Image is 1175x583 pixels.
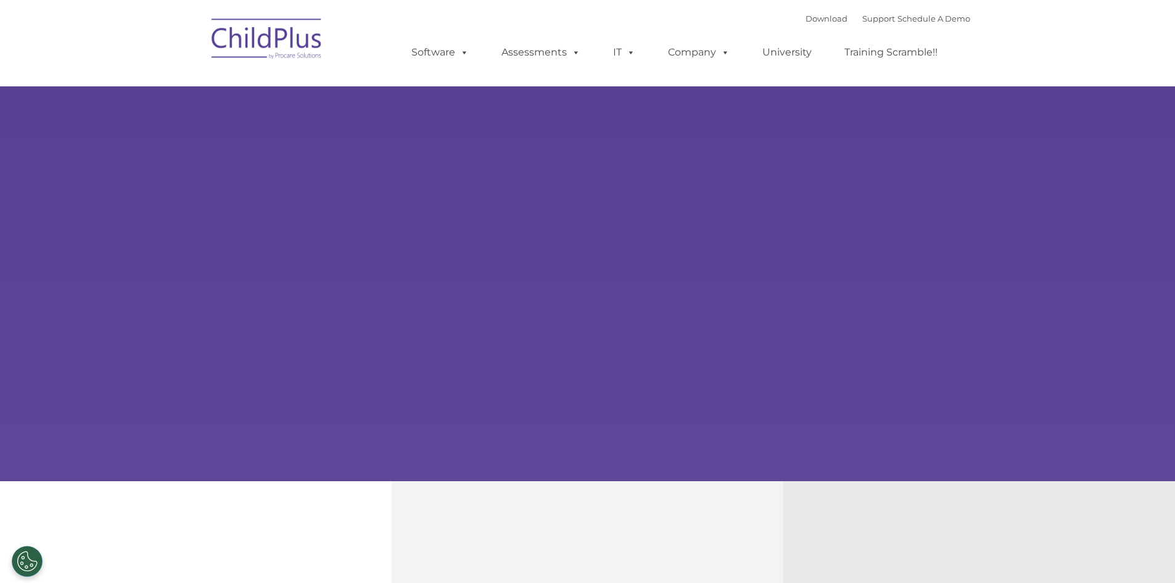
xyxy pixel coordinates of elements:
a: Download [806,14,847,23]
a: Training Scramble!! [832,40,950,65]
font: | [806,14,970,23]
img: ChildPlus by Procare Solutions [205,10,329,72]
a: Support [862,14,895,23]
a: Software [399,40,481,65]
button: Cookies Settings [12,546,43,577]
a: Assessments [489,40,593,65]
a: Company [656,40,742,65]
a: IT [601,40,648,65]
a: Schedule A Demo [897,14,970,23]
a: University [750,40,824,65]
